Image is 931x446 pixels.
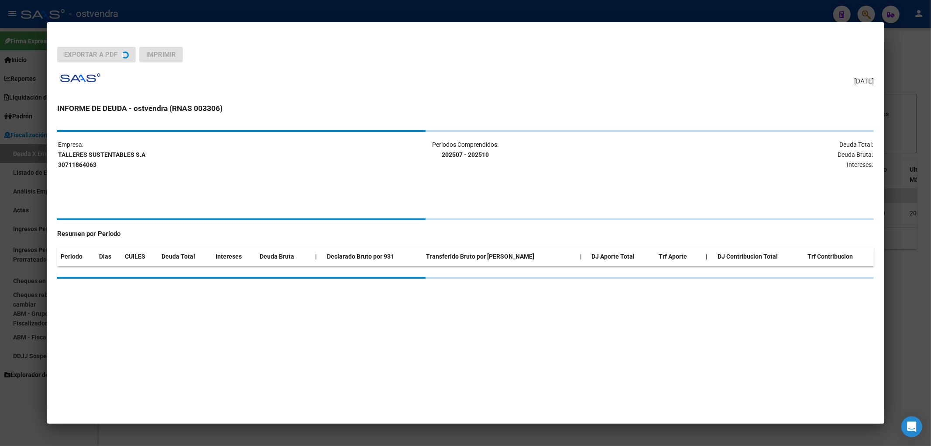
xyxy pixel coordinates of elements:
[442,151,489,158] strong: 202507 - 202510
[96,247,121,266] th: Dias
[257,247,312,266] th: Deuda Bruta
[577,247,588,266] th: |
[64,51,117,59] span: Exportar a PDF
[323,247,423,266] th: Declarado Bruto por 931
[804,247,874,266] th: Trf Contribucion
[121,247,158,266] th: CUILES
[703,247,715,266] th: |
[330,140,601,160] p: Periodos Comprendidos:
[312,247,323,266] th: |
[146,51,176,59] span: Imprimir
[714,247,804,266] th: DJ Contribucion Total
[57,247,96,266] th: Periodo
[158,247,212,266] th: Deuda Total
[602,140,873,169] p: Deuda Total: Deuda Bruta: Intereses:
[854,76,874,86] span: [DATE]
[57,103,874,114] h3: INFORME DE DEUDA - ostvendra (RNAS 003306)
[57,229,874,239] h4: Resumen por Período
[58,140,329,169] p: Empresa:
[58,151,145,168] strong: TALLERES SUSTENTABLES S.A 30711864063
[139,47,183,62] button: Imprimir
[655,247,702,266] th: Trf Aporte
[212,247,257,266] th: Intereses
[423,247,577,266] th: Transferido Bruto por [PERSON_NAME]
[901,416,922,437] div: Open Intercom Messenger
[588,247,656,266] th: DJ Aporte Total
[57,47,136,62] button: Exportar a PDF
